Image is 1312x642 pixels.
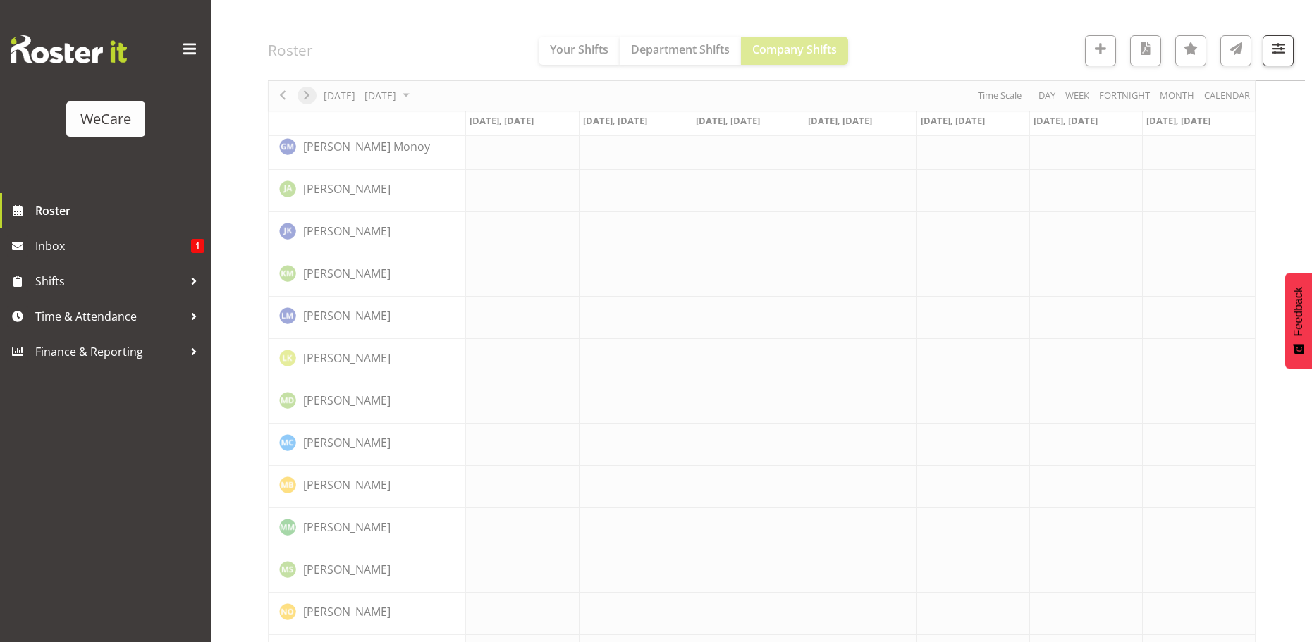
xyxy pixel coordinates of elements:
[35,271,183,292] span: Shifts
[80,109,131,130] div: WeCare
[191,239,204,253] span: 1
[11,35,127,63] img: Rosterit website logo
[1285,273,1312,369] button: Feedback - Show survey
[35,341,183,362] span: Finance & Reporting
[1263,35,1294,66] button: Filter Shifts
[35,235,191,257] span: Inbox
[1292,287,1305,336] span: Feedback
[35,306,183,327] span: Time & Attendance
[35,200,204,221] span: Roster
